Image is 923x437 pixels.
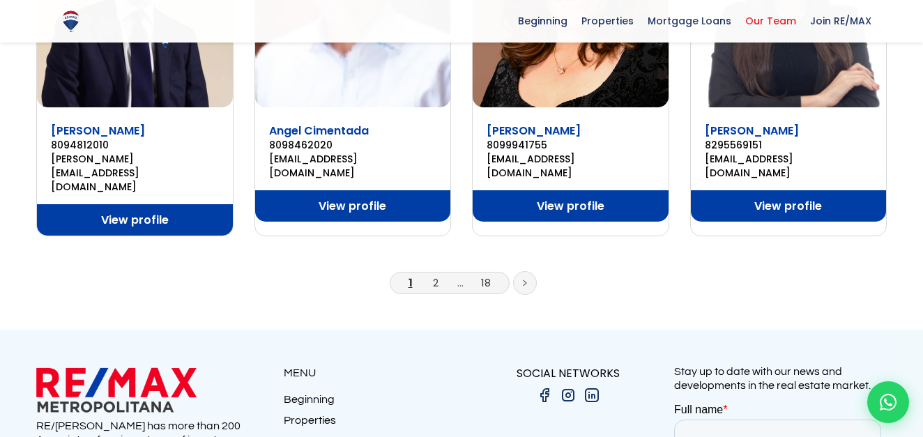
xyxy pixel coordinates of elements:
[583,387,600,404] img: linkedin.png
[560,387,577,404] img: instagram.png
[51,152,219,194] a: [PERSON_NAME][EMAIL_ADDRESS][DOMAIN_NAME]
[433,275,438,290] a: 2
[803,10,878,31] span: Join RE/MAX
[284,365,462,382] p: MENU
[284,392,462,413] a: Beginning
[51,123,145,139] a: [PERSON_NAME]
[269,152,437,180] a: [EMAIL_ADDRESS][DOMAIN_NAME]
[36,365,197,415] img: Remax Metropolitan Logo
[51,138,219,152] a: 8094812010
[738,10,803,31] span: Our Team
[59,9,83,33] img: Logo de REMAX
[691,190,887,222] a: View profile
[255,190,451,222] a: View profile
[536,387,553,404] img: facebook.png
[284,413,462,434] a: Properties
[409,275,413,290] a: 1
[705,152,873,180] a: [EMAIL_ADDRESS][DOMAIN_NAME]
[473,190,669,222] a: View profile
[705,123,799,139] a: [PERSON_NAME]
[481,275,491,290] a: 18
[487,138,655,152] a: 8099941755
[511,10,574,31] span: Beginning
[457,275,464,290] a: ...
[674,365,887,392] p: Stay up to date with our news and developments in the real estate market.
[574,10,641,31] span: Properties
[487,152,655,180] a: [EMAIL_ADDRESS][DOMAIN_NAME]
[705,138,873,152] a: 8295569151
[37,204,233,236] a: View profile
[487,123,581,139] a: [PERSON_NAME]
[641,10,738,31] span: Mortgage Loans
[462,365,674,382] p: SOCIAL NETWORKS
[269,138,437,152] a: 8098462020
[269,123,369,139] a: Angel Cimentada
